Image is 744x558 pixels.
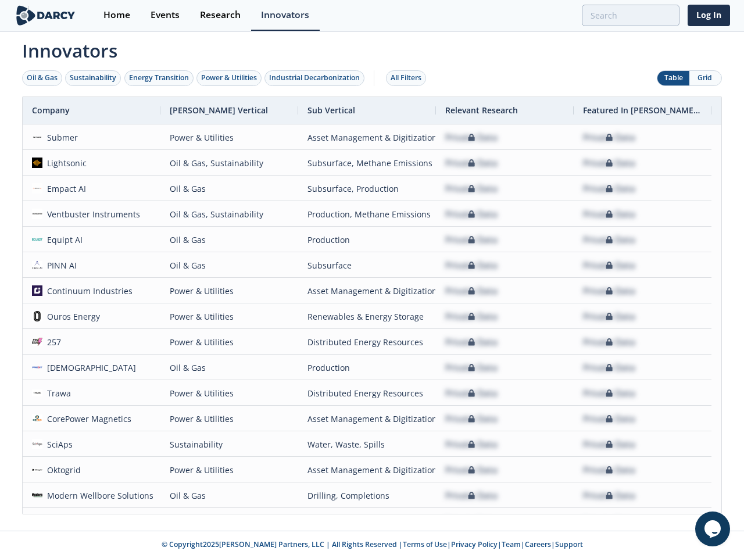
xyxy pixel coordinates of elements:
[170,278,289,303] div: Power & Utilities
[307,304,427,329] div: Renewables & Energy Storage
[42,406,132,431] div: CorePower Magnetics
[42,330,62,355] div: 257
[14,33,730,64] span: Innovators
[170,330,289,355] div: Power & Utilities
[65,70,121,86] button: Sustainability
[196,70,262,86] button: Power & Utilities
[32,311,42,321] img: 2ee87778-f517-45e7-95ee-0a8db0be8560
[32,337,42,347] img: cdef38a7-d789-48b0-906d-03fbc24b7577
[32,285,42,296] img: fe6dbf7e-3869-4110-b074-1bbc97124dbc
[170,105,268,116] span: [PERSON_NAME] Vertical
[391,73,421,83] div: All Filters
[307,105,355,116] span: Sub Vertical
[445,125,498,150] div: Private Data
[170,381,289,406] div: Power & Utilities
[583,253,635,278] div: Private Data
[32,183,42,194] img: 2a672c60-a485-41ac-af9e-663bd8620ad3
[32,209,42,219] img: 29ccef25-2eb7-4cb9-9e04-f08bc63a69a7
[42,227,83,252] div: Equipt AI
[170,176,289,201] div: Oil & Gas
[583,457,635,482] div: Private Data
[307,483,427,508] div: Drilling, Completions
[307,432,427,457] div: Water, Waste, Spills
[445,483,498,508] div: Private Data
[307,330,427,355] div: Distributed Energy Resources
[583,125,635,150] div: Private Data
[32,439,42,449] img: 796e2153-b40c-45eb-9f29-6817be5d1192
[42,151,87,176] div: Lightsonic
[32,464,42,475] img: eed8f8eb-ad2e-45dc-abab-02d76b39d2ff
[307,355,427,380] div: Production
[14,5,77,26] img: logo-wide.svg
[307,202,427,227] div: Production, Methane Emissions
[42,355,137,380] div: [DEMOGRAPHIC_DATA]
[264,70,364,86] button: Industrial Decarbonization
[170,227,289,252] div: Oil & Gas
[32,490,42,500] img: 8a893824-a25f-4b81-be8c-5843aeafc34a
[42,483,154,508] div: Modern Wellbore Solutions
[445,253,498,278] div: Private Data
[583,381,635,406] div: Private Data
[170,457,289,482] div: Power & Utilities
[170,304,289,329] div: Power & Utilities
[170,253,289,278] div: Oil & Gas
[307,253,427,278] div: Subsurface
[151,10,180,20] div: Events
[307,125,427,150] div: Asset Management & Digitization
[124,70,194,86] button: Energy Transition
[307,176,427,201] div: Subsurface, Production
[42,176,87,201] div: Empact AI
[583,432,635,457] div: Private Data
[445,355,498,380] div: Private Data
[32,260,42,270] img: 81595643-af35-4e7d-8eb7-8c0ed8842a86
[583,509,635,534] div: Private Data
[451,539,498,549] a: Privacy Policy
[502,539,521,549] a: Team
[445,432,498,457] div: Private Data
[170,432,289,457] div: Sustainability
[170,202,289,227] div: Oil & Gas, Sustainability
[445,202,498,227] div: Private Data
[27,73,58,83] div: Oil & Gas
[583,105,702,116] span: Featured In [PERSON_NAME] Live
[583,227,635,252] div: Private Data
[445,151,498,176] div: Private Data
[689,71,721,85] button: Grid
[269,73,360,83] div: Industrial Decarbonization
[42,278,133,303] div: Continuum Industries
[445,227,498,252] div: Private Data
[445,278,498,303] div: Private Data
[201,73,257,83] div: Power & Utilities
[32,388,42,398] img: caef55b0-ceba-4bbd-a8b0-c1a27358cb10
[445,105,518,116] span: Relevant Research
[170,509,289,534] div: Sustainability
[307,227,427,252] div: Production
[170,483,289,508] div: Oil & Gas
[583,330,635,355] div: Private Data
[32,234,42,245] img: 4d0dbf37-1fbf-4868-bd33-f5a7fed18fab
[583,202,635,227] div: Private Data
[103,10,130,20] div: Home
[170,355,289,380] div: Oil & Gas
[445,304,498,329] div: Private Data
[525,539,551,549] a: Careers
[70,73,116,83] div: Sustainability
[307,509,427,534] div: Water, Waste, Spills
[42,381,71,406] div: Trawa
[657,71,689,85] button: Table
[42,457,81,482] div: Oktogrid
[583,355,635,380] div: Private Data
[170,125,289,150] div: Power & Utilities
[307,457,427,482] div: Asset Management & Digitization
[200,10,241,20] div: Research
[42,304,101,329] div: Ouros Energy
[583,406,635,431] div: Private Data
[386,70,426,86] button: All Filters
[170,406,289,431] div: Power & Utilities
[22,70,62,86] button: Oil & Gas
[695,512,732,546] iframe: chat widget
[42,432,73,457] div: SciAps
[403,539,447,549] a: Terms of Use
[261,10,309,20] div: Innovators
[32,362,42,373] img: c29c0c01-625a-4755-b658-fa74ed2a6ef3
